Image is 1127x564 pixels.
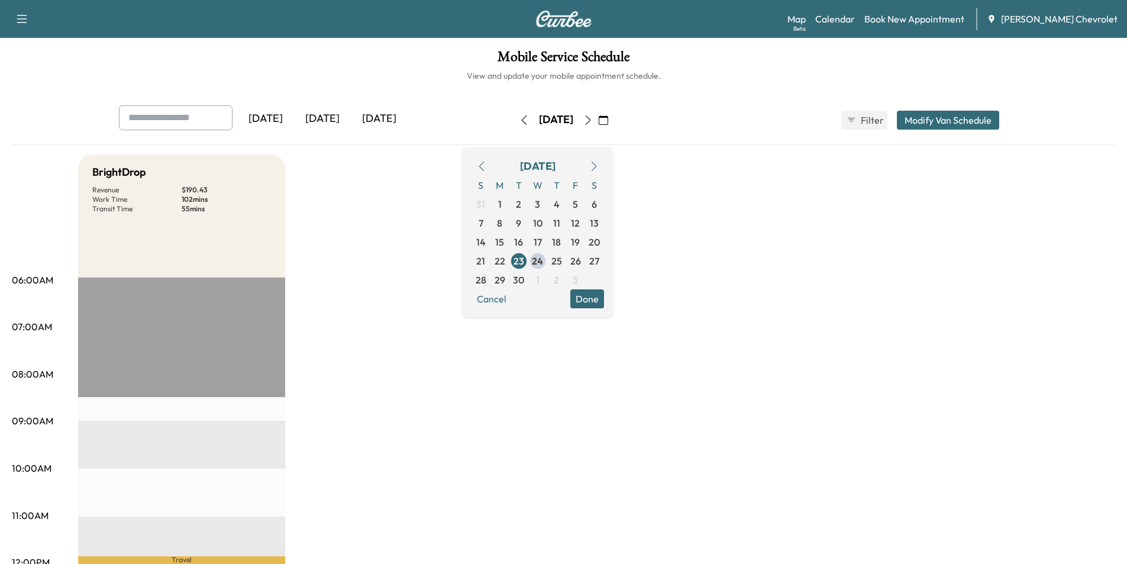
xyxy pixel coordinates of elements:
div: [DATE] [520,158,556,175]
span: 12 [571,216,580,230]
span: W [528,176,547,195]
span: 3 [535,197,540,211]
h6: View and update your mobile appointment schedule. [12,70,1115,82]
h5: BrightDrop [92,164,146,181]
span: T [509,176,528,195]
span: 2 [554,273,559,287]
span: 26 [570,254,581,268]
span: 15 [495,235,504,249]
span: 19 [571,235,580,249]
div: Beta [793,24,806,33]
p: 11:00AM [12,508,49,523]
p: Transit Time [92,204,182,214]
span: 24 [532,254,543,268]
span: [PERSON_NAME] Chevrolet [1001,12,1118,26]
a: Calendar [815,12,855,26]
p: Work Time [92,195,182,204]
span: 9 [516,216,521,230]
span: S [472,176,490,195]
span: 16 [514,235,523,249]
span: 3 [573,273,578,287]
span: 14 [476,235,486,249]
span: 10 [533,216,542,230]
p: $ 190.43 [182,185,271,195]
p: 09:00AM [12,414,53,428]
p: 06:00AM [12,273,53,287]
span: 30 [513,273,524,287]
div: [DATE] [294,105,351,133]
span: 20 [589,235,600,249]
p: Revenue [92,185,182,195]
a: MapBeta [787,12,806,26]
span: 27 [589,254,599,268]
span: M [490,176,509,195]
span: 29 [495,273,505,287]
p: 55 mins [182,204,271,214]
span: 28 [476,273,486,287]
span: 23 [514,254,524,268]
span: S [585,176,604,195]
p: 08:00AM [12,367,53,381]
span: 11 [553,216,560,230]
span: 1 [536,273,540,287]
span: 17 [534,235,542,249]
p: 07:00AM [12,320,52,334]
span: 5 [573,197,578,211]
button: Modify Van Schedule [897,111,999,130]
div: [DATE] [237,105,294,133]
h1: Mobile Service Schedule [12,50,1115,70]
span: 7 [479,216,483,230]
span: 22 [495,254,505,268]
span: 6 [592,197,597,211]
img: Curbee Logo [535,11,592,27]
span: T [547,176,566,195]
span: F [566,176,585,195]
span: Filter [861,113,882,127]
span: 13 [590,216,599,230]
span: 2 [516,197,521,211]
p: Travel [78,556,285,564]
button: Cancel [472,289,512,308]
div: [DATE] [539,112,573,127]
span: 1 [498,197,502,211]
div: [DATE] [351,105,408,133]
span: 21 [476,254,485,268]
span: 31 [476,197,485,211]
span: 25 [551,254,562,268]
button: Done [570,289,604,308]
button: Filter [841,111,887,130]
span: 8 [497,216,502,230]
span: 18 [552,235,561,249]
span: 4 [554,197,560,211]
p: 102 mins [182,195,271,204]
a: Book New Appointment [864,12,964,26]
p: 10:00AM [12,461,51,475]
